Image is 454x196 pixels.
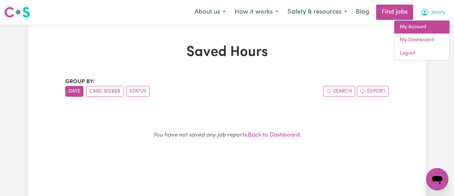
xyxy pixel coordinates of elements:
button: About us [190,5,230,20]
small: . [153,132,301,138]
button: sort invoices by paid status [126,86,149,97]
a: My Dashboard [394,34,449,47]
iframe: Button to launch messaging window [426,168,448,190]
button: Export [357,86,389,97]
em: You have not saved any job reports. [153,132,248,138]
div: My Account [394,20,450,60]
a: Careseekers logo [4,4,30,20]
button: sort invoices by care seeker [86,86,124,97]
a: Blog [352,5,373,20]
a: Back to Dashboard [248,132,300,138]
button: My Account [416,5,450,20]
button: Safety & resources [283,5,352,20]
h1: Saved Hours [65,44,389,61]
a: Find jobs [376,5,413,20]
span: Jansty [432,9,445,16]
a: My Account [394,21,449,34]
button: Search [323,86,355,97]
img: Careseekers logo [4,6,30,19]
button: How it works [230,5,283,20]
span: Group by: [65,79,95,85]
button: sort invoices by date [65,86,83,97]
a: Logout [394,47,449,60]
